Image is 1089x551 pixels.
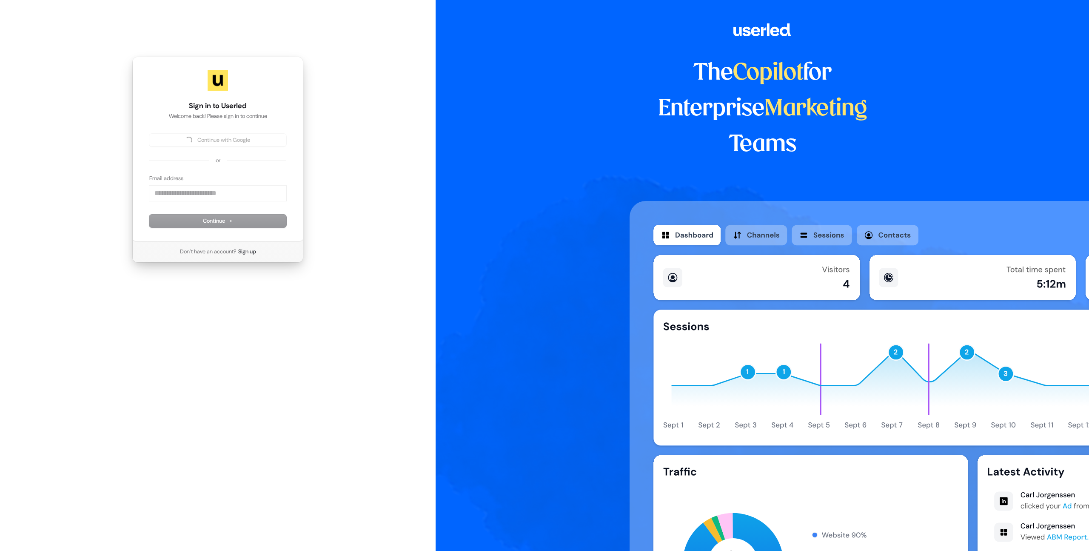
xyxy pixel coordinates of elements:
p: Welcome back! Please sign in to continue [149,112,286,120]
h1: The for Enterprise Teams [630,55,895,163]
span: Don’t have an account? [180,248,237,255]
a: Sign up [238,248,256,255]
span: Marketing [764,98,867,120]
p: or [216,157,220,164]
img: Userled [208,70,228,91]
span: Copilot [733,62,803,84]
h1: Sign in to Userled [149,101,286,111]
